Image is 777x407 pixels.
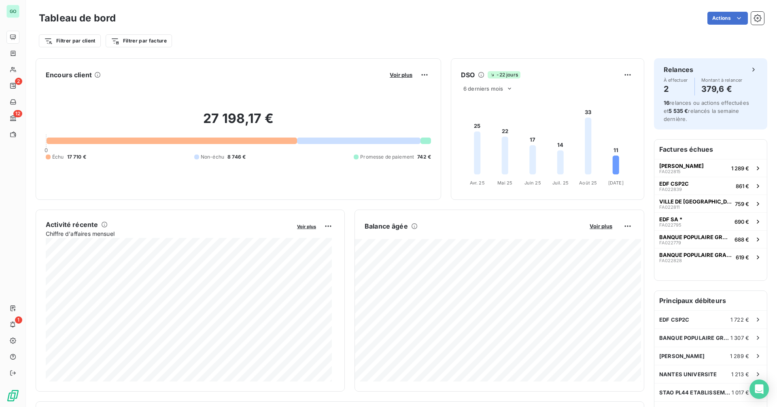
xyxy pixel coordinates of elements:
[461,70,475,80] h6: DSO
[659,252,732,258] span: BANQUE POPULAIRE GRAND OUEST
[730,335,749,341] span: 1 307 €
[524,180,541,186] tspan: Juin 25
[52,153,64,161] span: Échu
[654,248,767,266] button: BANQUE POPULAIRE GRAND OUESTFA022828619 €
[463,85,503,92] span: 6 derniers mois
[67,153,86,161] span: 17 710 €
[15,316,22,324] span: 1
[417,153,431,161] span: 742 €
[659,353,705,359] span: [PERSON_NAME]
[45,147,48,153] span: 0
[590,223,612,229] span: Voir plus
[295,223,318,230] button: Voir plus
[664,100,669,106] span: 16
[552,180,569,186] tspan: Juil. 25
[470,180,485,186] tspan: Avr. 25
[654,159,767,177] button: [PERSON_NAME]FA0228151 289 €
[659,234,731,240] span: BANQUE POPULAIRE GRAND OUEST
[488,71,520,78] span: -22 jours
[659,371,717,377] span: NANTES UNIVERSITE
[654,230,767,248] button: BANQUE POPULAIRE GRAND OUESTFA022779688 €
[13,110,22,117] span: 12
[730,316,749,323] span: 1 722 €
[46,110,431,135] h2: 27 198,17 €
[701,83,743,95] h4: 379,6 €
[106,34,172,47] button: Filtrer par facture
[659,240,681,245] span: FA022779
[227,153,246,161] span: 8 746 €
[654,195,767,212] button: VILLE DE [GEOGRAPHIC_DATA]FA022811759 €
[659,258,682,263] span: FA022828
[659,316,689,323] span: EDF CSP2C
[497,180,512,186] tspan: Mai 25
[46,70,92,80] h6: Encours client
[735,218,749,225] span: 690 €
[15,78,22,85] span: 2
[735,201,749,207] span: 759 €
[707,12,748,25] button: Actions
[749,379,769,399] div: Open Intercom Messenger
[664,78,688,83] span: À effectuer
[701,78,743,83] span: Montant à relancer
[659,335,730,341] span: BANQUE POPULAIRE GRAND OUEST
[732,389,749,396] span: 1 017 €
[731,165,749,172] span: 1 289 €
[6,5,19,18] div: GO
[659,163,704,169] span: [PERSON_NAME]
[39,11,116,25] h3: Tableau de bord
[731,371,749,377] span: 1 213 €
[730,353,749,359] span: 1 289 €
[735,236,749,243] span: 688 €
[659,389,732,396] span: STAO PL44 ETABLISSEMENT CTA
[664,83,688,95] h4: 2
[201,153,224,161] span: Non-échu
[654,291,767,310] h6: Principaux débiteurs
[736,183,749,189] span: 861 €
[390,72,412,78] span: Voir plus
[736,254,749,261] span: 619 €
[6,389,19,402] img: Logo LeanPay
[659,216,682,223] span: EDF SA *
[46,220,98,229] h6: Activité récente
[365,221,408,231] h6: Balance âgée
[664,65,693,74] h6: Relances
[387,71,415,78] button: Voir plus
[360,153,414,161] span: Promesse de paiement
[669,108,688,114] span: 5 535 €
[579,180,597,186] tspan: Août 25
[659,198,732,205] span: VILLE DE [GEOGRAPHIC_DATA]
[39,34,101,47] button: Filtrer par client
[608,180,624,186] tspan: [DATE]
[297,224,316,229] span: Voir plus
[587,223,615,230] button: Voir plus
[659,187,682,192] span: FA022839
[664,100,749,122] span: relances ou actions effectuées et relancés la semaine dernière.
[659,205,679,210] span: FA022811
[654,212,767,230] button: EDF SA *FA022795690 €
[659,223,681,227] span: FA022795
[659,180,689,187] span: EDF CSP2C
[46,229,291,238] span: Chiffre d'affaires mensuel
[659,169,681,174] span: FA022815
[654,140,767,159] h6: Factures échues
[654,177,767,195] button: EDF CSP2CFA022839861 €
